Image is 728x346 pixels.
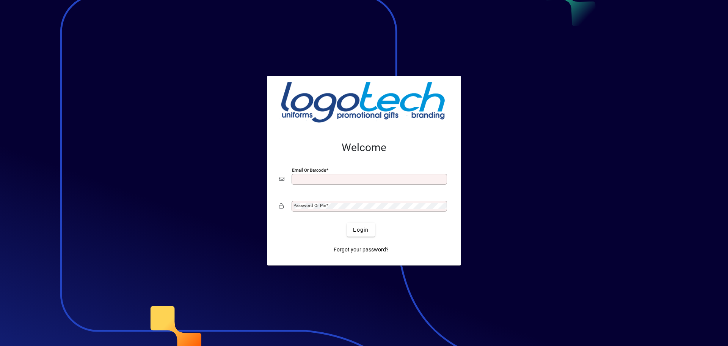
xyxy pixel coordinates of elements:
[293,203,326,208] mat-label: Password or Pin
[279,141,449,154] h2: Welcome
[353,226,369,234] span: Login
[334,246,389,254] span: Forgot your password?
[292,167,326,173] mat-label: Email or Barcode
[331,243,392,256] a: Forgot your password?
[347,223,375,237] button: Login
